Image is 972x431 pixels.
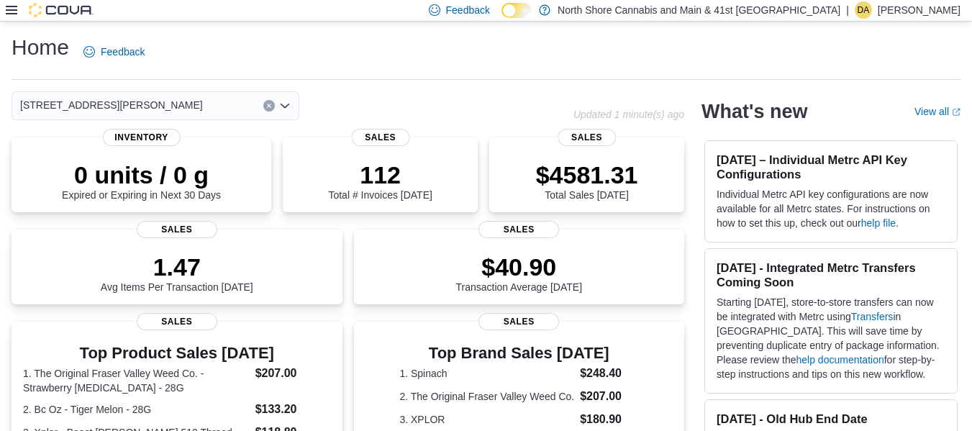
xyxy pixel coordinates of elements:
h3: Top Brand Sales [DATE] [399,345,638,362]
a: Transfers [851,311,894,322]
h1: Home [12,33,69,62]
dt: 1. The Original Fraser Valley Weed Co. - Strawberry [MEDICAL_DATA] - 28G [23,366,250,395]
p: $4581.31 [536,160,638,189]
h3: Top Product Sales [DATE] [23,345,331,362]
a: Feedback [78,37,150,66]
p: $40.90 [455,253,582,281]
dd: $207.00 [255,365,331,382]
span: Feedback [446,3,490,17]
div: Dexter Anderson [855,1,872,19]
div: Total # Invoices [DATE] [328,160,432,201]
span: Sales [351,129,409,146]
span: Inventory [102,129,180,146]
p: Individual Metrc API key configurations are now available for all Metrc states. For instructions ... [717,187,945,230]
a: help documentation [796,354,884,366]
span: Sales [137,313,217,330]
div: Expired or Expiring in Next 30 Days [62,160,221,201]
p: 0 units / 0 g [62,160,221,189]
h3: [DATE] - Old Hub End Date [717,412,945,426]
dt: 2. The Original Fraser Valley Weed Co. [399,389,574,404]
span: Sales [137,221,217,238]
h2: What's new [701,100,807,123]
span: Sales [558,129,616,146]
dd: $180.90 [580,411,638,428]
svg: External link [952,108,960,117]
span: DA [858,1,870,19]
h3: [DATE] – Individual Metrc API Key Configurations [717,153,945,181]
span: Dark Mode [501,18,502,19]
dt: 1. Spinach [399,366,574,381]
span: [STREET_ADDRESS][PERSON_NAME] [20,96,203,114]
p: Updated 1 minute(s) ago [573,109,684,120]
p: | [846,1,849,19]
h3: [DATE] - Integrated Metrc Transfers Coming Soon [717,260,945,289]
div: Avg Items Per Transaction [DATE] [101,253,253,293]
a: help file [861,217,896,229]
dt: 3. XPLOR [399,412,574,427]
span: Sales [478,313,559,330]
span: Feedback [101,45,145,59]
img: Cova [29,3,94,17]
button: Clear input [263,100,275,112]
div: Transaction Average [DATE] [455,253,582,293]
p: Starting [DATE], store-to-store transfers can now be integrated with Metrc using in [GEOGRAPHIC_D... [717,295,945,381]
dt: 2. Bc Oz - Tiger Melon - 28G [23,402,250,417]
div: Total Sales [DATE] [536,160,638,201]
p: 1.47 [101,253,253,281]
p: North Shore Cannabis and Main & 41st [GEOGRAPHIC_DATA] [558,1,840,19]
dd: $133.20 [255,401,331,418]
input: Dark Mode [501,3,532,18]
dd: $248.40 [580,365,638,382]
a: View allExternal link [914,106,960,117]
p: [PERSON_NAME] [878,1,960,19]
p: 112 [328,160,432,189]
button: Open list of options [279,100,291,112]
span: Sales [478,221,559,238]
dd: $207.00 [580,388,638,405]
